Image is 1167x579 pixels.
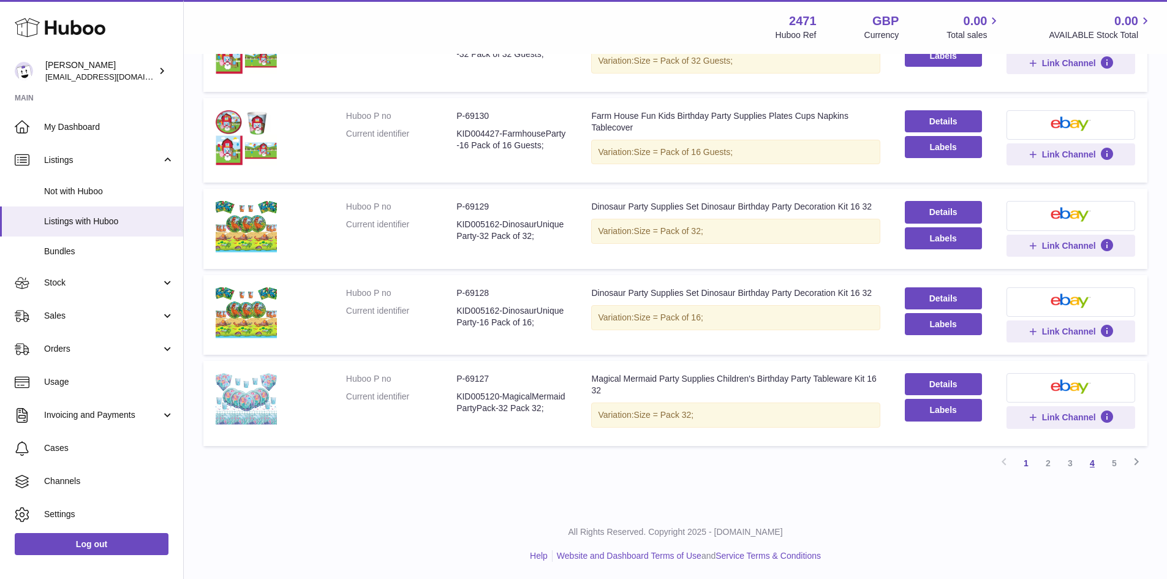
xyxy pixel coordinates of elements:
[1006,320,1135,342] button: Link Channel
[456,305,567,328] dd: KID005162-DinosaurUniqueParty-16 Pack of 16;
[45,72,180,81] span: [EMAIL_ADDRESS][DOMAIN_NAME]
[15,62,33,80] img: internalAdmin-2471@internal.huboo.com
[1037,452,1059,474] a: 2
[1051,293,1091,308] img: ebay-small.png
[44,376,174,388] span: Usage
[591,287,880,299] div: Dinosaur Party Supplies Set Dinosaur Birthday Party Decoration Kit 16 32
[1042,58,1096,69] span: Link Channel
[1042,240,1096,251] span: Link Channel
[456,110,567,122] dd: P-69130
[44,475,174,487] span: Channels
[634,56,733,66] span: Size = Pack of 32 Guests;
[194,526,1157,538] p: All Rights Reserved. Copyright 2025 - [DOMAIN_NAME]
[44,509,174,520] span: Settings
[1081,452,1103,474] a: 4
[44,409,161,421] span: Invoicing and Payments
[44,186,174,197] span: Not with Huboo
[905,45,982,67] button: Labels
[346,219,456,242] dt: Current identifier
[1042,412,1096,423] span: Link Channel
[346,305,456,328] dt: Current identifier
[1051,207,1091,222] img: ebay-small.png
[456,219,567,242] dd: KID005162-DinosaurUniqueParty-32 Pack of 32;
[776,29,817,41] div: Huboo Ref
[905,399,982,421] button: Labels
[44,277,161,289] span: Stock
[456,391,567,414] dd: KID005120-MagicalMermaidPartyPack-32 Pack 32;
[591,305,880,330] div: Variation:
[44,154,161,166] span: Listings
[346,391,456,414] dt: Current identifier
[905,287,982,309] a: Details
[634,410,694,420] span: Size = Pack 32;
[1051,379,1091,394] img: ebay-small.png
[44,246,174,257] span: Bundles
[1006,52,1135,74] button: Link Channel
[591,373,880,396] div: Magical Mermaid Party Supplies Children's Birthday Party Tableware Kit 16 32
[964,13,988,29] span: 0.00
[216,201,277,252] img: Dinosaur Party Supplies Set Dinosaur Birthday Party Decoration Kit 16 32
[553,550,821,562] li: and
[346,201,456,213] dt: Huboo P no
[1049,13,1152,41] a: 0.00 AVAILABLE Stock Total
[905,313,982,335] button: Labels
[634,226,703,236] span: Size = Pack of 32;
[216,287,277,338] img: Dinosaur Party Supplies Set Dinosaur Birthday Party Decoration Kit 16 32
[905,373,982,395] a: Details
[591,140,880,165] div: Variation:
[1049,29,1152,41] span: AVAILABLE Stock Total
[1103,452,1125,474] a: 5
[591,110,880,134] div: Farm House Fun Kids Birthday Party Supplies Plates Cups Napkins Tablecover
[346,110,456,122] dt: Huboo P no
[591,219,880,244] div: Variation:
[1059,452,1081,474] a: 3
[1042,326,1096,337] span: Link Channel
[872,13,899,29] strong: GBP
[456,287,567,299] dd: P-69128
[591,201,880,213] div: Dinosaur Party Supplies Set Dinosaur Birthday Party Decoration Kit 16 32
[905,227,982,249] button: Labels
[1015,452,1037,474] a: 1
[864,29,899,41] div: Currency
[44,310,161,322] span: Sales
[346,128,456,151] dt: Current identifier
[216,373,277,424] img: Magical Mermaid Party Supplies Children's Birthday Party Tableware Kit 16 32
[905,136,982,158] button: Labels
[634,147,733,157] span: Size = Pack of 16 Guests;
[44,442,174,454] span: Cases
[1051,116,1091,131] img: ebay-small.png
[44,343,161,355] span: Orders
[15,533,168,555] a: Log out
[1006,406,1135,428] button: Link Channel
[946,29,1001,41] span: Total sales
[44,121,174,133] span: My Dashboard
[44,216,174,227] span: Listings with Huboo
[1042,149,1096,160] span: Link Channel
[1114,13,1138,29] span: 0.00
[456,373,567,385] dd: P-69127
[1006,235,1135,257] button: Link Channel
[456,201,567,213] dd: P-69129
[905,201,982,223] a: Details
[456,128,567,151] dd: KID004427-FarmhouseParty-16 Pack of 16 Guests;
[530,551,548,561] a: Help
[591,48,880,74] div: Variation:
[905,110,982,132] a: Details
[346,373,456,385] dt: Huboo P no
[789,13,817,29] strong: 2471
[591,403,880,428] div: Variation:
[946,13,1001,41] a: 0.00 Total sales
[346,287,456,299] dt: Huboo P no
[557,551,701,561] a: Website and Dashboard Terms of Use
[45,59,156,83] div: [PERSON_NAME]
[1006,143,1135,165] button: Link Channel
[634,312,703,322] span: Size = Pack of 16;
[216,110,277,165] img: Farm House Fun Kids Birthday Party Supplies Plates Cups Napkins Tablecover
[716,551,821,561] a: Service Terms & Conditions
